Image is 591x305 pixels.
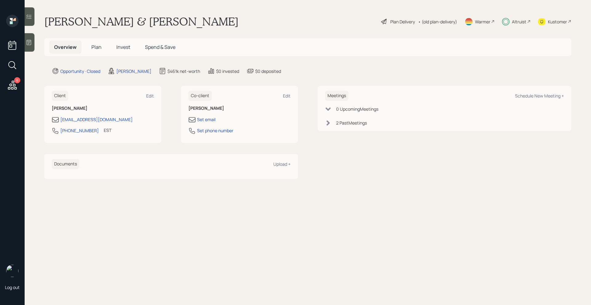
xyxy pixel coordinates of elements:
div: $0 deposited [255,68,281,74]
div: • (old plan-delivery) [418,18,457,25]
div: 6 [14,77,20,83]
div: Set email [197,116,215,123]
div: $0 invested [216,68,239,74]
span: Invest [116,44,130,50]
div: 2 Past Meeting s [336,120,367,126]
div: Upload + [273,161,291,167]
div: 0 Upcoming Meeting s [336,106,378,112]
span: Spend & Save [145,44,175,50]
div: [PHONE_NUMBER] [60,127,99,134]
span: Plan [91,44,102,50]
h6: Meetings [325,91,348,101]
h6: [PERSON_NAME] [52,106,154,111]
div: EST [104,127,111,133]
h6: Client [52,91,68,101]
div: Kustomer [548,18,567,25]
img: michael-russo-headshot.png [6,265,18,277]
h6: Documents [52,159,79,169]
div: [PERSON_NAME] [116,68,151,74]
h6: [PERSON_NAME] [188,106,291,111]
div: Edit [146,93,154,99]
div: $461k net-worth [167,68,200,74]
div: Log out [5,284,20,290]
span: Overview [54,44,77,50]
h6: Co-client [188,91,212,101]
div: Schedule New Meeting + [515,93,564,99]
div: Altruist [512,18,526,25]
div: Warmer [475,18,490,25]
div: Opportunity · Closed [60,68,100,74]
div: Set phone number [197,127,233,134]
div: Edit [283,93,291,99]
div: [EMAIL_ADDRESS][DOMAIN_NAME] [60,116,133,123]
div: Plan Delivery [390,18,415,25]
h1: [PERSON_NAME] & [PERSON_NAME] [44,15,239,28]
